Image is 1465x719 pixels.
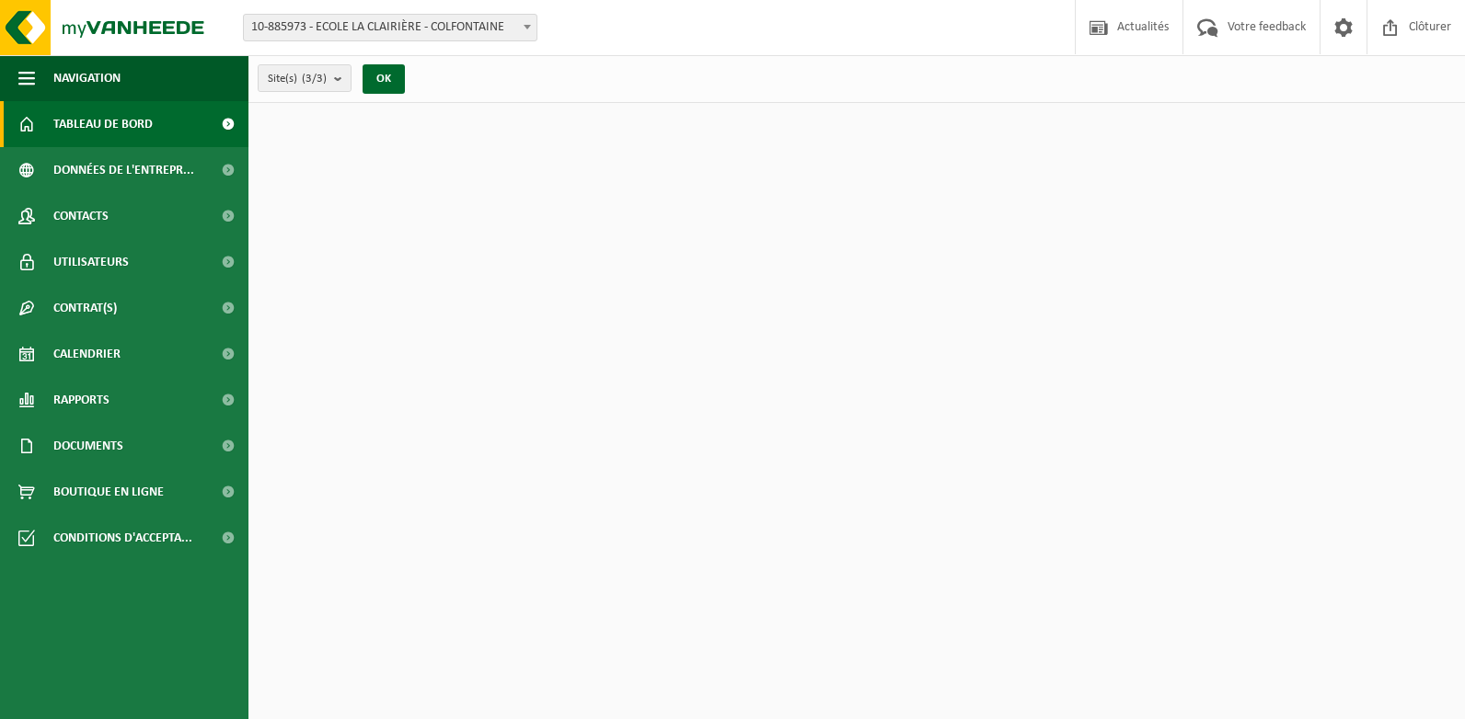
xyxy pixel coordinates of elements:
[363,64,405,94] button: OK
[53,55,121,101] span: Navigation
[53,377,110,423] span: Rapports
[243,14,537,41] span: 10-885973 - ECOLE LA CLAIRIÈRE - COLFONTAINE
[302,73,327,85] count: (3/3)
[53,193,109,239] span: Contacts
[53,515,192,561] span: Conditions d'accepta...
[258,64,352,92] button: Site(s)(3/3)
[53,331,121,377] span: Calendrier
[53,239,129,285] span: Utilisateurs
[268,65,327,93] span: Site(s)
[53,147,194,193] span: Données de l'entrepr...
[53,285,117,331] span: Contrat(s)
[53,469,164,515] span: Boutique en ligne
[53,101,153,147] span: Tableau de bord
[244,15,536,40] span: 10-885973 - ECOLE LA CLAIRIÈRE - COLFONTAINE
[53,423,123,469] span: Documents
